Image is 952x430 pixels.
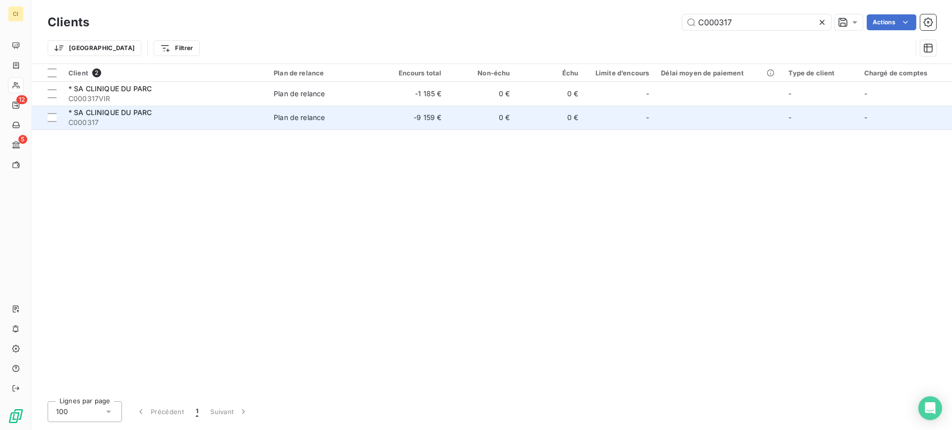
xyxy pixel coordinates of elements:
[8,6,24,22] div: CI
[385,69,441,77] div: Encours total
[864,89,867,98] span: -
[682,14,831,30] input: Rechercher
[190,401,204,422] button: 1
[661,69,776,77] div: Délai moyen de paiement
[16,95,27,104] span: 12
[864,113,867,122] span: -
[864,69,946,77] div: Chargé de comptes
[447,82,516,106] td: 0 €
[788,89,791,98] span: -
[516,106,584,129] td: 0 €
[154,40,199,56] button: Filtrer
[48,13,89,31] h3: Clients
[68,108,152,117] span: * SA CLINIQUE DU PARC
[918,396,942,420] div: Open Intercom Messenger
[274,89,325,99] div: Plan de relance
[274,113,325,123] div: Plan de relance
[130,401,190,422] button: Précédent
[788,113,791,122] span: -
[196,407,198,417] span: 1
[788,69,852,77] div: Type de client
[646,113,649,123] span: -
[8,408,24,424] img: Logo LeanPay
[516,82,584,106] td: 0 €
[867,14,916,30] button: Actions
[68,69,88,77] span: Client
[18,135,27,144] span: 5
[92,68,101,77] span: 2
[591,69,650,77] div: Limite d’encours
[453,69,510,77] div: Non-échu
[522,69,578,77] div: Échu
[646,89,649,99] span: -
[274,69,373,77] div: Plan de relance
[68,118,262,127] span: C000317
[204,401,254,422] button: Suivant
[379,82,447,106] td: -1 185 €
[48,40,141,56] button: [GEOGRAPHIC_DATA]
[68,94,262,104] span: C000317VIR
[379,106,447,129] td: -9 159 €
[68,84,152,93] span: * SA CLINIQUE DU PARC
[447,106,516,129] td: 0 €
[56,407,68,417] span: 100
